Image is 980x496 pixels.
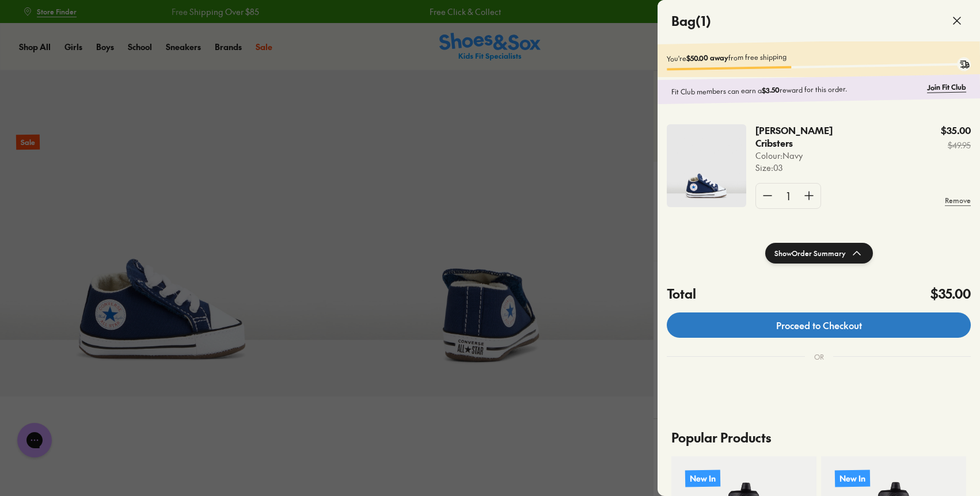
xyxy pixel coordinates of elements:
div: OR [805,342,833,371]
s: $49.95 [941,139,971,151]
p: $35.00 [941,124,971,137]
p: Size : 03 [755,162,872,174]
a: Join Fit Club [927,82,966,93]
p: Colour: Navy [755,150,872,162]
p: New In [685,470,720,487]
div: 1 [779,184,797,208]
p: Popular Products [671,419,966,456]
p: [PERSON_NAME] Cribsters [755,124,849,150]
h4: Bag ( 1 ) [671,12,711,30]
button: Open gorgias live chat [6,4,40,39]
b: $3.50 [762,85,780,95]
img: 4-181961.jpg [667,124,746,207]
h4: $35.00 [930,284,971,303]
p: New In [835,470,870,487]
b: $50.00 away [686,53,728,63]
a: Proceed to Checkout [667,312,971,338]
button: ShowOrder Summary [765,243,873,264]
p: Fit Club members can earn a reward for this order. [671,82,922,97]
p: You're from free shipping [667,48,971,63]
h4: Total [667,284,696,303]
iframe: PayPal-paypal [667,385,971,416]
